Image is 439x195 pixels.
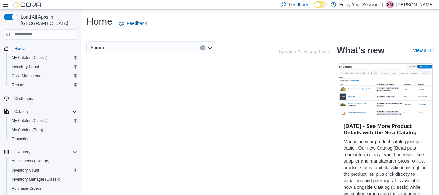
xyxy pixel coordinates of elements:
[413,48,434,53] a: View allExternal link
[9,166,77,174] span: Inventory Count
[9,63,77,71] span: Inventory Count
[387,1,393,8] span: SM
[12,64,39,69] span: Inventory Count
[9,72,77,80] span: Cash Management
[6,116,80,125] button: My Catalog (Classic)
[337,45,384,56] h2: What's new
[9,54,77,62] span: My Catalog (Classic)
[12,159,49,164] span: Adjustments (Classic)
[12,127,43,132] span: My Catalog (Beta)
[14,149,30,155] span: Inventory
[9,185,77,192] span: Purchase Orders
[9,117,50,125] a: My Catalog (Classic)
[9,63,42,71] a: Inventory Count
[279,49,329,54] p: Updated 2 minute(s) ago
[14,46,25,51] span: Home
[1,44,80,53] button: Home
[12,94,77,102] span: Customers
[6,134,80,144] button: Promotions
[9,54,50,62] a: My Catalog (Classic)
[9,157,77,165] span: Adjustments (Classic)
[6,175,80,184] button: Inventory Manager (Classic)
[18,14,77,27] span: Load All Apps in [GEOGRAPHIC_DATA]
[382,1,383,8] p: |
[343,123,427,136] h3: [DATE] - See More Product Details with the New Catalog
[14,96,33,101] span: Customers
[207,45,213,50] button: Open list of options
[9,185,44,192] a: Purchase Orders
[1,93,80,103] button: Customers
[9,135,77,143] span: Promotions
[200,45,205,50] button: Clear input
[90,44,104,51] span: Aurora
[9,126,46,134] a: My Catalog (Beta)
[430,49,434,53] svg: External link
[6,157,80,166] button: Adjustments (Classic)
[6,125,80,134] button: My Catalog (Beta)
[12,55,48,60] span: My Catalog (Classic)
[1,107,80,116] button: Catalog
[6,166,80,175] button: Inventory Count
[14,109,28,114] span: Catalog
[9,175,77,183] span: Inventory Manager (Classic)
[6,80,80,90] button: Reports
[9,81,77,89] span: Reports
[86,15,112,28] h1: Home
[396,1,434,8] p: [PERSON_NAME]
[289,1,308,8] span: Feedback
[12,177,60,182] span: Inventory Manager (Classic)
[9,166,42,174] a: Inventory Count
[9,72,47,80] a: Cash Management
[12,118,48,123] span: My Catalog (Classic)
[12,186,41,191] span: Purchase Orders
[9,175,63,183] a: Inventory Manager (Classic)
[12,136,32,142] span: Promotions
[13,1,42,8] img: Cova
[12,148,77,156] span: Inventory
[9,157,52,165] a: Adjustments (Classic)
[9,81,28,89] a: Reports
[127,20,147,27] span: Feedback
[386,1,394,8] div: Samantha Moore
[6,184,80,193] button: Purchase Orders
[12,82,25,88] span: Reports
[12,168,39,173] span: Inventory Count
[9,117,77,125] span: My Catalog (Classic)
[12,108,30,116] button: Catalog
[6,71,80,80] button: Cash Management
[12,73,45,78] span: Cash Management
[12,108,77,116] span: Catalog
[339,1,380,8] p: Enjoy Your Session!
[9,135,34,143] a: Promotions
[9,126,77,134] span: My Catalog (Beta)
[1,147,80,157] button: Inventory
[6,53,80,62] button: My Catalog (Classic)
[12,95,36,103] a: Customers
[12,44,77,52] span: Home
[314,1,328,8] input: Dark Mode
[12,148,33,156] button: Inventory
[12,45,27,52] a: Home
[6,62,80,71] button: Inventory Count
[116,17,149,30] a: Feedback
